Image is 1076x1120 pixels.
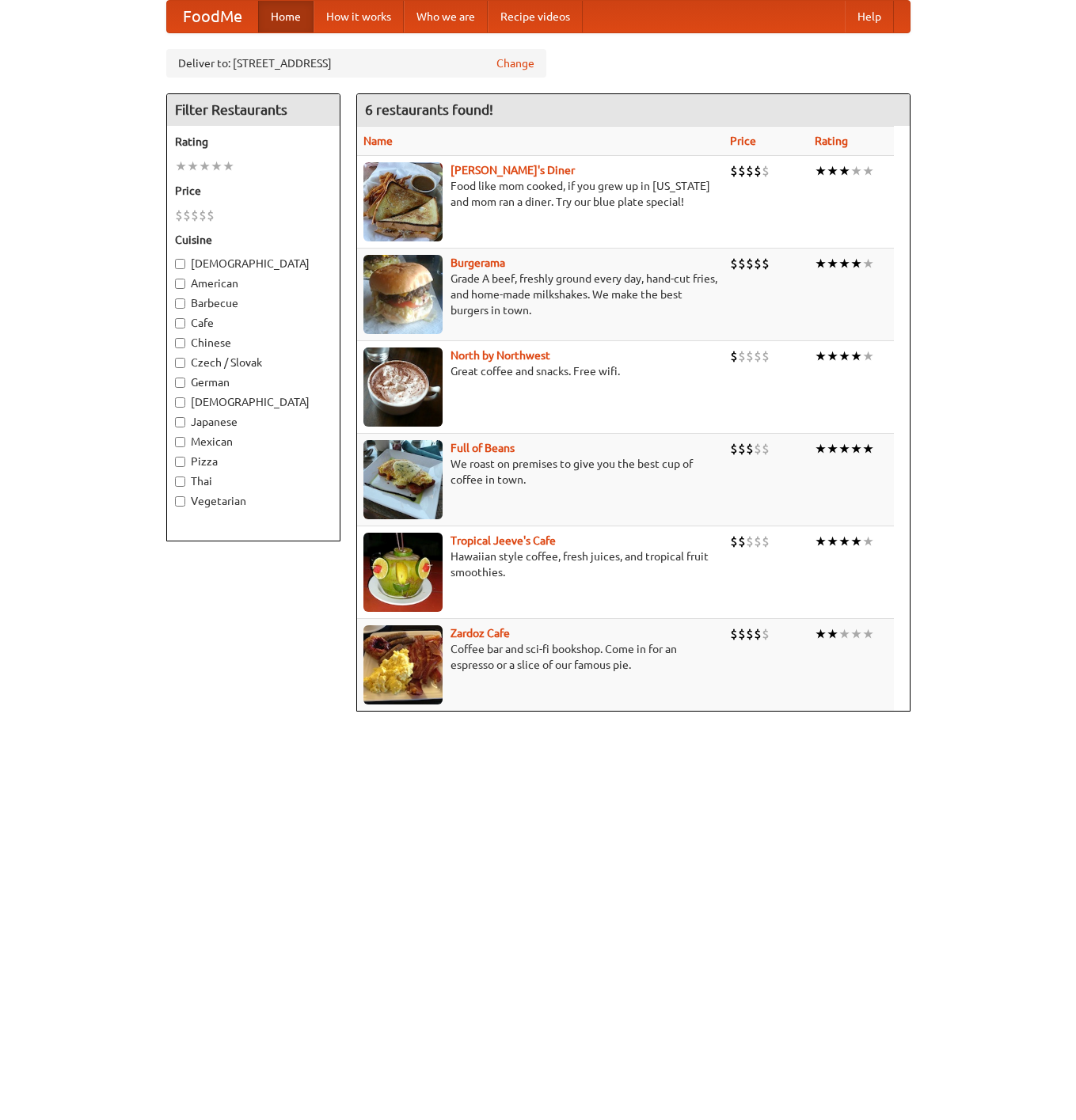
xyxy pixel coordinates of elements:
[175,259,185,269] input: [DEMOGRAPHIC_DATA]
[850,255,862,272] li: ★
[746,625,754,643] li: $
[862,533,874,550] li: ★
[175,434,332,450] label: Mexican
[175,473,332,489] label: Thai
[451,349,550,362] a: North by Northwest
[363,178,717,210] p: Food like mom cooked, if you grew up in [US_STATE] and mom ran a diner. Try our blue plate special!
[762,625,770,643] li: $
[827,255,838,272] li: ★
[746,162,754,180] li: $
[862,440,874,457] li: ★
[363,363,717,379] p: Great coffee and snacks. Free wifi.
[730,533,738,550] li: $
[815,440,827,457] li: ★
[762,255,770,272] li: $
[738,347,746,365] li: $
[451,627,510,640] a: Zardoz Cafe
[175,378,185,388] input: German
[730,347,738,365] li: $
[175,417,185,427] input: Japanese
[363,440,443,519] img: beans.jpg
[730,440,738,457] li: $
[191,207,199,224] li: $
[754,347,762,365] li: $
[738,625,746,643] li: $
[827,347,838,365] li: ★
[815,347,827,365] li: ★
[845,1,894,32] a: Help
[363,271,717,318] p: Grade A beef, freshly ground every day, hand-cut fries, and home-made milkshakes. We make the bes...
[175,397,185,408] input: [DEMOGRAPHIC_DATA]
[451,256,505,269] a: Burgerama
[730,625,738,643] li: $
[183,207,191,224] li: $
[730,162,738,180] li: $
[167,1,258,32] a: FoodMe
[175,338,185,348] input: Chinese
[175,493,332,509] label: Vegetarian
[754,625,762,643] li: $
[762,440,770,457] li: $
[175,315,332,331] label: Cafe
[815,625,827,643] li: ★
[827,625,838,643] li: ★
[850,347,862,365] li: ★
[862,625,874,643] li: ★
[838,162,850,180] li: ★
[363,162,443,241] img: sallys.jpg
[738,440,746,457] li: $
[754,440,762,457] li: $
[730,135,756,147] a: Price
[363,641,717,673] p: Coffee bar and sci-fi bookshop. Come in for an espresso or a slice of our famous pie.
[451,164,575,177] a: [PERSON_NAME]'s Diner
[175,275,332,291] label: American
[815,135,848,147] a: Rating
[175,232,332,248] h5: Cuisine
[363,135,393,147] a: Name
[167,94,340,126] h4: Filter Restaurants
[175,134,332,150] h5: Rating
[258,1,314,32] a: Home
[175,298,185,309] input: Barbecue
[850,533,862,550] li: ★
[754,162,762,180] li: $
[175,355,332,370] label: Czech / Slovak
[187,158,199,175] li: ★
[738,255,746,272] li: $
[762,533,770,550] li: $
[850,625,862,643] li: ★
[365,102,493,117] ng-pluralize: 6 restaurants found!
[754,533,762,550] li: $
[746,533,754,550] li: $
[850,162,862,180] li: ★
[211,158,222,175] li: ★
[175,256,332,271] label: [DEMOGRAPHIC_DATA]
[363,625,443,704] img: zardoz.jpg
[175,457,185,467] input: Pizza
[451,442,515,454] a: Full of Beans
[175,335,332,351] label: Chinese
[175,183,332,199] h5: Price
[827,440,838,457] li: ★
[175,476,185,487] input: Thai
[175,158,187,175] li: ★
[451,534,556,547] a: Tropical Jeeve's Cafe
[175,374,332,390] label: German
[199,207,207,224] li: $
[363,347,443,427] img: north.jpg
[175,496,185,507] input: Vegetarian
[314,1,404,32] a: How it works
[850,440,862,457] li: ★
[862,255,874,272] li: ★
[363,549,717,580] p: Hawaiian style coffee, fresh juices, and tropical fruit smoothies.
[207,207,215,224] li: $
[175,437,185,447] input: Mexican
[762,162,770,180] li: $
[363,456,717,488] p: We roast on premises to give you the best cup of coffee in town.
